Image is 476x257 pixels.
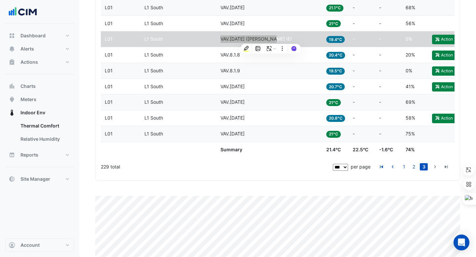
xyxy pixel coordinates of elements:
img: Company Logo [8,5,38,18]
span: VAV.9.1.24 [220,99,245,105]
span: 19.4°C [326,36,345,43]
span: 21°C [326,20,341,27]
span: - [353,131,355,136]
span: L1 South [144,68,163,73]
span: 20% [406,52,415,57]
a: 2 [410,163,418,170]
span: 21°C [326,99,341,106]
span: - [353,20,355,26]
button: Action [432,35,456,44]
span: - [379,131,381,136]
span: Reports [20,152,38,158]
button: Action [432,51,456,60]
button: Account [5,239,74,252]
button: Indoor Env [5,106,74,119]
app-icon: Actions [9,59,15,65]
span: 21.4°C [326,147,341,152]
li: page 2 [409,163,419,170]
span: 20.7°C [326,83,345,90]
span: L1 South [144,52,163,57]
span: 56% [406,20,415,26]
span: - [353,84,355,89]
span: L1 South [144,131,163,136]
span: - [353,52,355,57]
span: - [379,20,381,26]
a: Thermal Comfort [15,119,74,132]
span: - [353,99,355,105]
span: 58% [406,115,415,121]
span: Indoor Env [20,109,45,116]
span: - [353,115,355,121]
span: 68% [406,5,415,10]
span: - [379,36,381,42]
span: L01 [105,36,113,42]
span: VAV.8.1.8 [220,52,240,57]
div: Open Intercom Messenger [454,235,469,250]
a: go to next page [431,163,439,170]
app-icon: Charts [9,83,15,90]
span: L1 South [144,36,163,42]
span: L1 South [144,84,163,89]
app-icon: Site Manager [9,176,15,182]
span: Charts [20,83,36,90]
span: VAV.9.1.23 [220,84,245,89]
button: Dashboard [5,29,74,42]
a: Relative Humidity [15,132,74,146]
a: 1 [400,163,408,170]
span: - [379,5,381,10]
app-icon: Meters [9,96,15,103]
span: Dashboard [20,32,46,39]
app-icon: Alerts [9,46,15,52]
span: - [353,5,355,10]
span: 69% [406,99,415,105]
span: L01 [105,84,113,89]
span: VAV.8.1.11 [220,5,245,10]
span: - [379,99,381,105]
span: 0% [406,36,412,42]
span: L01 [105,20,113,26]
span: - [379,68,381,73]
span: -1.6°C [379,147,393,152]
button: Meters [5,93,74,106]
a: go to last page [442,163,450,170]
span: 20.8°C [326,115,345,122]
span: L01 [105,52,113,57]
span: Site Manager [20,176,50,182]
span: VAV.8.1.12 [220,20,245,26]
app-icon: Reports [9,152,15,158]
span: 19.5°C [326,68,345,75]
span: - [379,84,381,89]
span: per page [351,164,371,169]
span: Actions [20,59,38,65]
button: Action [432,66,456,76]
span: 20.4°C [326,52,345,59]
span: - [353,36,355,42]
div: Summary [220,146,318,154]
span: Meters [20,96,36,103]
span: Alerts [20,46,34,52]
a: 3 [420,163,428,170]
span: L1 South [144,20,163,26]
span: L01 [105,68,113,73]
span: - [379,115,381,121]
button: Charts [5,80,74,93]
button: Alerts [5,42,74,55]
span: 21.1°C [326,5,343,12]
div: 229 total [101,159,332,175]
span: L01 [105,5,113,10]
span: 22.5°C [353,147,368,152]
span: - [379,52,381,57]
span: L1 South [144,115,163,121]
div: Indoor Env [5,119,74,148]
span: VAV.9.1.25 [220,115,245,121]
span: 41% [406,84,415,89]
button: Action [432,114,456,123]
span: L01 [105,131,113,136]
button: Site Manager [5,172,74,186]
span: 21°C [326,131,341,138]
span: VAV.8.1.9 [220,68,240,73]
button: Actions [5,55,74,69]
app-icon: Dashboard [9,32,15,39]
span: L01 [105,115,113,121]
span: Account [20,242,40,248]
